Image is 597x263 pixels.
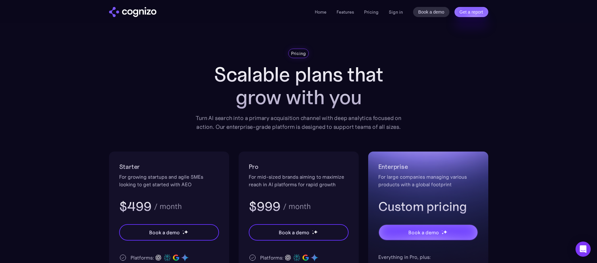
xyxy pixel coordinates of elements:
[191,114,406,131] div: Turn AI search into a primary acquisition channel with deep analytics focused on action. Our ente...
[378,198,478,215] h3: Custom pricing
[182,230,183,231] img: star
[131,254,154,261] div: Platforms:
[109,7,156,17] a: home
[191,63,406,109] h1: Scalable plans that grow with you
[315,9,326,15] a: Home
[413,7,449,17] a: Book a demo
[312,230,313,231] img: star
[408,229,439,236] div: Book a demo
[454,7,488,17] a: Get a report
[378,173,478,188] div: For large companies managing various products with a global footprint
[249,198,281,215] h3: $999
[119,198,152,215] h3: $499
[364,9,379,15] a: Pricing
[576,242,591,257] div: Open Intercom Messenger
[119,162,219,172] h2: Starter
[182,232,185,235] img: star
[154,203,182,210] div: / month
[291,50,306,57] div: Pricing
[249,173,349,188] div: For mid-sized brands aiming to maximize reach in AI platforms for rapid growth
[314,230,318,234] img: star
[442,230,442,231] img: star
[184,230,188,234] img: star
[337,9,354,15] a: Features
[260,254,283,261] div: Platforms:
[312,232,314,235] img: star
[378,224,478,241] a: Book a demostarstarstar
[283,203,311,210] div: / month
[109,7,156,17] img: cognizo logo
[378,162,478,172] h2: Enterprise
[149,229,180,236] div: Book a demo
[442,232,444,235] img: star
[389,8,403,16] a: Sign in
[119,224,219,241] a: Book a demostarstarstar
[378,253,478,261] div: Everything in Pro, plus:
[119,173,219,188] div: For growing startups and agile SMEs looking to get started with AEO
[249,162,349,172] h2: Pro
[249,224,349,241] a: Book a demostarstarstar
[443,230,447,234] img: star
[279,229,309,236] div: Book a demo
